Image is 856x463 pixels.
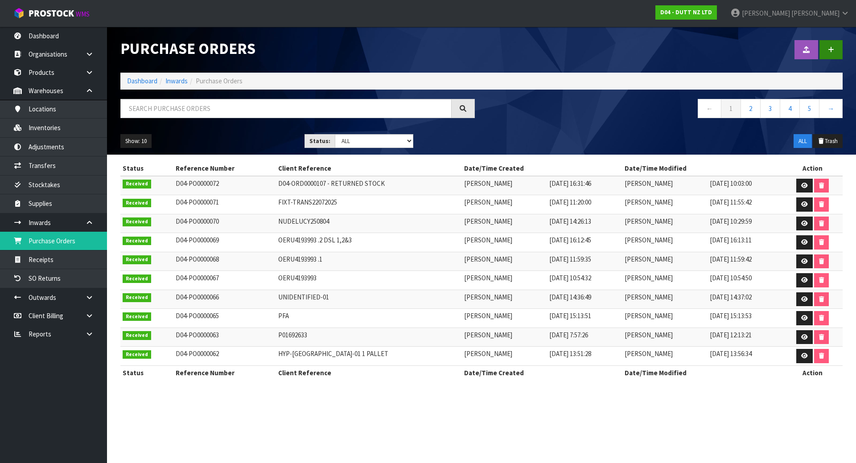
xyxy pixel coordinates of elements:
span: [DATE] 16:13:11 [710,236,752,244]
span: Received [123,312,151,321]
span: [PERSON_NAME] [625,311,673,320]
span: [PERSON_NAME] [464,217,512,225]
span: [DATE] 11:59:35 [549,255,591,263]
td: P01692633 [276,328,462,347]
span: [PERSON_NAME] [464,236,512,244]
span: Received [123,180,151,188]
td: NUDELUCY250804 [276,214,462,233]
span: Received [123,217,151,226]
span: [PERSON_NAME] [625,349,673,358]
span: [PERSON_NAME] [625,274,673,282]
a: → [819,99,843,118]
span: [DATE] 16:12:45 [549,236,591,244]
th: Reference Number [173,161,276,176]
th: Client Reference [276,161,462,176]
span: [DATE] 16:31:46 [549,179,591,188]
a: 5 [799,99,819,118]
th: Action [782,161,843,176]
td: D04-PO0000070 [173,214,276,233]
span: [DATE] 13:56:34 [710,349,752,358]
span: [DATE] 11:20:00 [549,198,591,206]
img: cube-alt.png [13,8,25,19]
td: D04-PO0000062 [173,347,276,366]
span: [DATE] 7:57:26 [549,331,588,339]
td: D04-PO0000069 [173,233,276,252]
span: ProStock [29,8,74,19]
span: [DATE] 11:55:42 [710,198,752,206]
span: [PERSON_NAME] [464,274,512,282]
span: Received [123,293,151,302]
th: Date/Time Created [462,161,622,176]
span: [PERSON_NAME] [625,179,673,188]
td: OERU4193993 .2 DSL 1,2&3 [276,233,462,252]
a: ← [698,99,721,118]
span: [PERSON_NAME] [625,236,673,244]
span: [DATE] 10:29:59 [710,217,752,225]
span: [PERSON_NAME] [464,198,512,206]
a: Inwards [165,77,188,85]
a: 1 [721,99,741,118]
strong: Status: [309,137,330,145]
td: D04-ORD0000107 - RETURNED STOCK [276,176,462,195]
strong: D04 - DUTT NZ LTD [660,8,712,16]
span: Received [123,331,151,340]
td: D04-PO0000066 [173,290,276,309]
span: [PERSON_NAME] [464,331,512,339]
td: UNIDENTIFIED-01 [276,290,462,309]
span: [DATE] 10:54:50 [710,274,752,282]
button: Trash [813,134,843,148]
input: Search purchase orders [120,99,452,118]
td: D04-PO0000063 [173,328,276,347]
td: D04-PO0000072 [173,176,276,195]
a: 3 [760,99,780,118]
a: 4 [780,99,800,118]
span: [PERSON_NAME] [464,179,512,188]
th: Status [120,365,173,380]
th: Status [120,161,173,176]
a: Dashboard [127,77,157,85]
span: [DATE] 13:51:28 [549,349,591,358]
button: ALL [794,134,812,148]
a: 2 [741,99,761,118]
span: [PERSON_NAME] [464,293,512,301]
span: [DATE] 10:03:00 [710,179,752,188]
span: Received [123,199,151,208]
span: [DATE] 15:13:53 [710,311,752,320]
span: [DATE] 14:36:49 [549,293,591,301]
td: D04-PO0000071 [173,195,276,214]
span: [DATE] 15:13:51 [549,311,591,320]
nav: Page navigation [488,99,843,121]
span: [DATE] 14:26:13 [549,217,591,225]
td: D04-PO0000065 [173,309,276,328]
button: Show: 10 [120,134,152,148]
span: Received [123,255,151,264]
th: Date/Time Modified [622,365,783,380]
span: [PERSON_NAME] [464,311,512,320]
th: Date/Time Modified [622,161,783,176]
span: [PERSON_NAME] [625,255,673,263]
span: [PERSON_NAME] [742,9,790,17]
span: [DATE] 11:59:42 [710,255,752,263]
span: [PERSON_NAME] [464,349,512,358]
span: Received [123,350,151,359]
span: [DATE] 10:54:32 [549,274,591,282]
span: Purchase Orders [196,77,243,85]
a: D04 - DUTT NZ LTD [655,5,717,20]
td: FIXT-TRANS22072025 [276,195,462,214]
th: Reference Number [173,365,276,380]
span: [PERSON_NAME] [464,255,512,263]
td: HYP-[GEOGRAPHIC_DATA]-01 1 PALLET [276,347,462,366]
span: [PERSON_NAME] [625,217,673,225]
span: [PERSON_NAME] [791,9,840,17]
span: [PERSON_NAME] [625,331,673,339]
th: Client Reference [276,365,462,380]
th: Date/Time Created [462,365,622,380]
h1: Purchase Orders [120,40,475,57]
span: [PERSON_NAME] [625,293,673,301]
td: OERU4193993 .1 [276,252,462,271]
td: D04-PO0000067 [173,271,276,290]
small: WMS [76,10,90,18]
span: [DATE] 14:37:02 [710,293,752,301]
span: [DATE] 12:13:21 [710,331,752,339]
span: [PERSON_NAME] [625,198,673,206]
